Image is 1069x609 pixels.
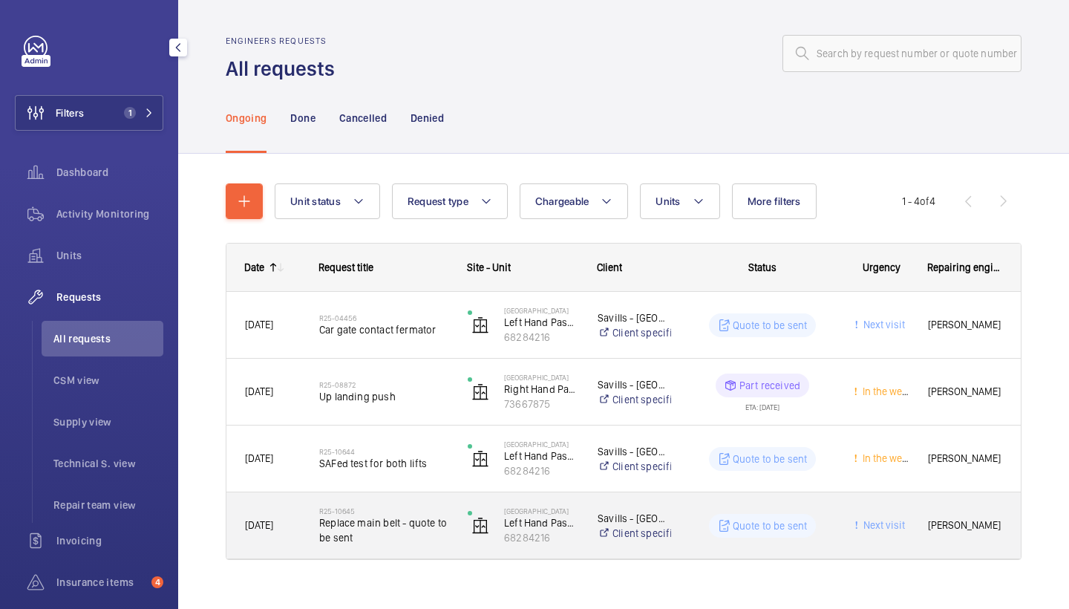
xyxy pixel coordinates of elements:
p: Part received [739,378,800,393]
span: Repairing engineer [927,261,1003,273]
span: Client [597,261,622,273]
h1: All requests [226,55,344,82]
span: Urgency [863,261,900,273]
span: More filters [748,195,801,207]
span: 1 - 4 4 [902,196,935,206]
a: Client specific [598,459,671,474]
img: elevator.svg [471,316,489,334]
button: More filters [732,183,817,219]
p: [GEOGRAPHIC_DATA] [504,440,578,449]
span: Unit status [290,195,341,207]
span: 4 [151,576,163,588]
span: [PERSON_NAME] [928,517,1002,534]
p: Savills - [GEOGRAPHIC_DATA] [598,377,671,392]
span: Repair team view [53,498,163,512]
span: Dashboard [56,165,163,180]
span: Car gate contact fermator [319,322,448,337]
span: Request type [408,195,468,207]
span: Status [748,261,777,273]
h2: R25-10644 [319,447,448,456]
p: Ongoing [226,111,267,126]
input: Search by request number or quote number [782,35,1021,72]
p: 73667875 [504,397,578,411]
span: Supply view [53,414,163,429]
span: Request title [318,261,373,273]
button: Chargeable [520,183,629,219]
p: Left Hand Passenger Lift [504,515,578,530]
p: [GEOGRAPHIC_DATA] [504,306,578,315]
div: Date [244,261,264,273]
span: All requests [53,331,163,346]
p: 68284216 [504,463,578,478]
p: Savills - [GEOGRAPHIC_DATA] [598,310,671,325]
img: elevator.svg [471,383,489,401]
h2: R25-10645 [319,507,448,515]
a: Client specific [598,526,671,541]
button: Unit status [275,183,380,219]
span: [PERSON_NAME] [928,316,1002,333]
button: Request type [392,183,508,219]
span: [DATE] [245,385,273,397]
span: [PERSON_NAME] [928,383,1002,400]
span: Site - Unit [467,261,511,273]
span: Chargeable [535,195,589,207]
span: Invoicing [56,533,163,548]
p: Savills - [GEOGRAPHIC_DATA] [598,444,671,459]
button: Units [640,183,719,219]
h2: Engineers requests [226,36,344,46]
span: Insurance items [56,575,146,590]
span: Replace main belt - quote to be sent [319,515,448,545]
img: elevator.svg [471,450,489,468]
span: CSM view [53,373,163,388]
p: [GEOGRAPHIC_DATA] [504,507,578,515]
a: Client specific [598,392,671,407]
span: SAFed test for both lifts [319,456,448,471]
p: 68284216 [504,530,578,545]
span: [DATE] [245,452,273,464]
div: ETA: [DATE] [745,397,779,411]
p: Quote to be sent [733,452,808,466]
img: elevator.svg [471,517,489,535]
p: Quote to be sent [733,318,808,333]
p: Savills - [GEOGRAPHIC_DATA] [598,511,671,526]
span: [DATE] [245,519,273,531]
span: Up landing push [319,389,448,404]
span: of [920,195,929,207]
span: [PERSON_NAME] [928,450,1002,467]
span: In the week [860,385,912,397]
p: Right Hand Passenger Lift [504,382,578,397]
h2: R25-08872 [319,380,448,389]
h2: R25-04456 [319,313,448,322]
span: Activity Monitoring [56,206,163,221]
p: Quote to be sent [733,518,808,533]
p: [GEOGRAPHIC_DATA] [504,373,578,382]
span: Units [656,195,680,207]
span: Requests [56,290,163,304]
p: Done [290,111,315,126]
span: Filters [56,105,84,120]
p: Left Hand Passenger Lift [504,449,578,463]
span: [DATE] [245,319,273,330]
span: In the week [860,452,912,464]
p: Cancelled [339,111,387,126]
span: 1 [124,107,136,119]
p: 68284216 [504,330,578,345]
span: Next visit [860,519,905,531]
span: Technical S. view [53,456,163,471]
p: Denied [411,111,444,126]
span: Next visit [860,319,905,330]
button: Filters1 [15,95,163,131]
a: Client specific [598,325,671,340]
p: Left Hand Passenger Lift [504,315,578,330]
span: Units [56,248,163,263]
